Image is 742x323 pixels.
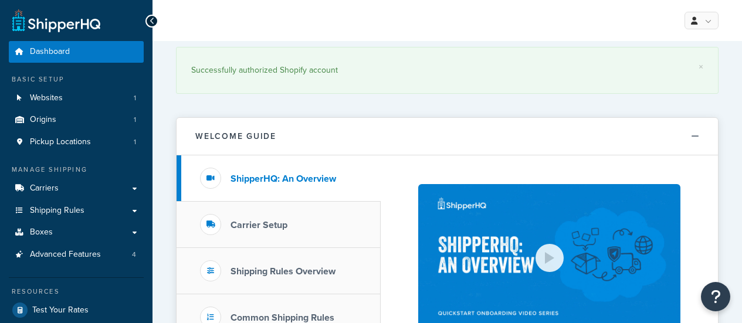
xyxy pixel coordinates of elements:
[9,87,144,109] li: Websites
[701,282,730,311] button: Open Resource Center
[9,287,144,297] div: Resources
[30,47,70,57] span: Dashboard
[9,109,144,131] li: Origins
[9,165,144,175] div: Manage Shipping
[30,93,63,103] span: Websites
[9,200,144,222] a: Shipping Rules
[9,41,144,63] a: Dashboard
[231,220,287,230] h3: Carrier Setup
[134,115,136,125] span: 1
[9,74,144,84] div: Basic Setup
[9,244,144,266] a: Advanced Features4
[9,178,144,199] a: Carriers
[30,227,53,237] span: Boxes
[9,131,144,153] li: Pickup Locations
[9,109,144,131] a: Origins1
[134,137,136,147] span: 1
[32,305,89,315] span: Test Your Rates
[191,62,703,79] div: Successfully authorized Shopify account
[699,62,703,72] a: ×
[231,312,334,323] h3: Common Shipping Rules
[30,206,84,216] span: Shipping Rules
[231,266,336,277] h3: Shipping Rules Overview
[177,118,718,155] button: Welcome Guide
[231,174,336,184] h3: ShipperHQ: An Overview
[30,115,56,125] span: Origins
[9,300,144,321] a: Test Your Rates
[30,250,101,260] span: Advanced Features
[30,183,59,193] span: Carriers
[195,132,276,141] h2: Welcome Guide
[9,131,144,153] a: Pickup Locations1
[9,244,144,266] li: Advanced Features
[9,87,144,109] a: Websites1
[9,222,144,243] a: Boxes
[134,93,136,103] span: 1
[30,137,91,147] span: Pickup Locations
[132,250,136,260] span: 4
